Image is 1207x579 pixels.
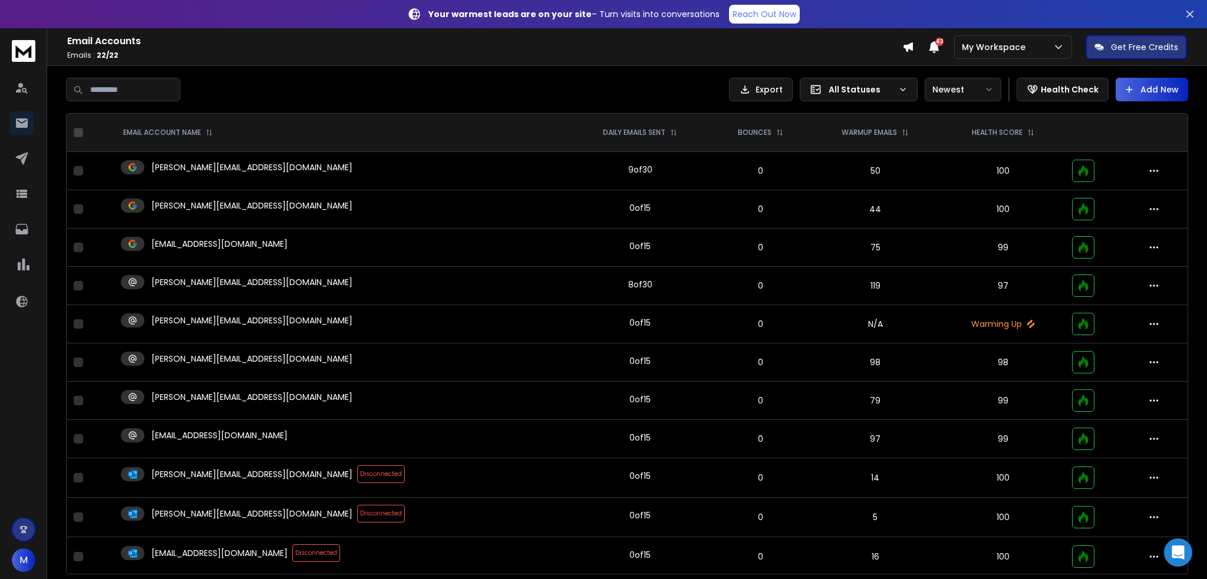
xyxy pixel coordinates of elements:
[941,267,1066,305] td: 97
[729,5,800,24] a: Reach Out Now
[810,458,941,498] td: 14
[810,229,941,267] td: 75
[810,343,941,382] td: 98
[357,505,405,522] span: Disconnected
[810,267,941,305] td: 119
[12,40,35,62] img: logo
[67,51,902,60] p: Emails :
[1164,538,1192,567] div: Open Intercom Messenger
[67,34,902,48] h1: Email Accounts
[292,544,340,562] span: Disconnected
[629,393,651,405] div: 0 of 15
[718,203,802,215] p: 0
[97,50,118,60] span: 22 / 22
[628,164,652,176] div: 9 of 30
[829,84,893,95] p: All Statuses
[972,128,1023,137] p: HEALTH SCORE
[718,433,802,445] p: 0
[123,128,213,137] div: EMAIL ACCOUNT NAME
[810,305,941,343] td: N/A
[603,128,665,137] p: DAILY EMAILS SENT
[941,382,1066,420] td: 99
[810,152,941,190] td: 50
[151,200,352,211] p: [PERSON_NAME][EMAIL_ADDRESS][DOMAIN_NAME]
[842,128,897,137] p: WARMUP EMAILS
[629,549,651,561] div: 0 of 15
[941,152,1066,190] td: 100
[718,395,802,406] p: 0
[718,551,802,563] p: 0
[151,429,288,441] p: [EMAIL_ADDRESS][DOMAIN_NAME]
[962,41,1030,53] p: My Workspace
[357,465,405,483] span: Disconnected
[729,78,793,101] button: Export
[718,280,802,292] p: 0
[629,470,651,482] div: 0 of 15
[718,241,802,253] p: 0
[941,343,1066,382] td: 98
[810,382,941,420] td: 79
[941,537,1066,577] td: 100
[935,38,944,46] span: 42
[629,355,651,367] div: 0 of 15
[1086,35,1186,59] button: Get Free Credits
[718,511,802,523] p: 0
[151,391,352,403] p: [PERSON_NAME][EMAIL_ADDRESS][DOMAIN_NAME]
[1041,84,1099,95] p: Health Check
[628,279,652,290] div: 8 of 30
[12,548,35,572] button: M
[629,240,651,252] div: 0 of 15
[151,161,352,173] p: [PERSON_NAME][EMAIL_ADDRESS][DOMAIN_NAME]
[941,458,1066,498] td: 100
[1017,78,1109,101] button: Health Check
[1116,78,1188,101] button: Add New
[718,356,802,368] p: 0
[941,498,1066,537] td: 100
[151,508,352,520] p: [PERSON_NAME][EMAIL_ADDRESS][DOMAIN_NAME]
[151,468,352,480] p: [PERSON_NAME][EMAIL_ADDRESS][DOMAIN_NAME]
[151,238,288,250] p: [EMAIL_ADDRESS][DOMAIN_NAME]
[738,128,771,137] p: BOUNCES
[629,432,651,444] div: 0 of 15
[948,318,1058,330] p: Warming Up
[629,202,651,214] div: 0 of 15
[810,420,941,458] td: 97
[733,8,796,20] p: Reach Out Now
[718,165,802,177] p: 0
[1111,41,1178,53] p: Get Free Credits
[629,317,651,329] div: 0 of 15
[925,78,1001,101] button: Newest
[151,276,352,288] p: [PERSON_NAME][EMAIL_ADDRESS][DOMAIN_NAME]
[941,420,1066,458] td: 99
[629,509,651,521] div: 0 of 15
[718,318,802,330] p: 0
[428,8,592,20] strong: Your warmest leads are on your site
[151,315,352,326] p: [PERSON_NAME][EMAIL_ADDRESS][DOMAIN_NAME]
[151,547,288,559] p: [EMAIL_ADDRESS][DOMAIN_NAME]
[718,472,802,484] p: 0
[941,229,1066,267] td: 99
[810,537,941,577] td: 16
[151,353,352,365] p: [PERSON_NAME][EMAIL_ADDRESS][DOMAIN_NAME]
[428,8,720,20] p: – Turn visits into conversations
[810,498,941,537] td: 5
[941,190,1066,229] td: 100
[810,190,941,229] td: 44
